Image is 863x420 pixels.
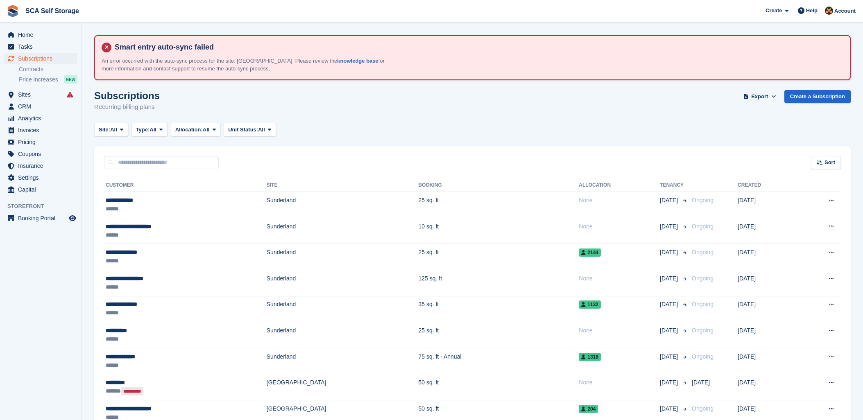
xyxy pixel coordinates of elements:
span: 2144 [579,248,601,257]
span: Account [834,7,856,15]
span: [DATE] [660,222,680,231]
span: [DATE] [660,196,680,205]
th: Booking [418,179,579,192]
a: menu [4,53,77,64]
a: knowledge base [337,58,378,64]
span: [DATE] [660,404,680,413]
span: Pricing [18,136,67,148]
td: 125 sq. ft [418,270,579,296]
span: Insurance [18,160,67,172]
button: Unit Status: All [224,123,276,136]
td: [DATE] [738,348,797,374]
span: 1132 [579,300,601,309]
a: menu [4,184,77,195]
span: [DATE] [660,326,680,335]
a: menu [4,113,77,124]
div: None [579,196,660,205]
td: 50 sq. ft [418,374,579,400]
span: CRM [18,101,67,112]
span: Subscriptions [18,53,67,64]
td: Sunderland [267,218,419,244]
td: [DATE] [738,296,797,322]
td: Sunderland [267,244,419,270]
span: Capital [18,184,67,195]
td: [DATE] [738,270,797,296]
div: None [579,222,660,231]
th: Tenancy [660,179,689,192]
td: 25 sq. ft [418,192,579,218]
a: menu [4,124,77,136]
span: [DATE] [660,248,680,257]
button: Site: All [94,123,128,136]
p: An error occurred with the auto-sync process for the site: [GEOGRAPHIC_DATA]. Please review the f... [102,57,388,73]
td: [DATE] [738,244,797,270]
span: [DATE] [660,378,680,387]
a: Preview store [68,213,77,223]
td: Sunderland [267,348,419,374]
a: Contracts [19,65,77,73]
span: Ongoing [692,249,714,255]
span: Ongoing [692,327,714,334]
button: Type: All [131,123,168,136]
th: Allocation [579,179,660,192]
td: 25 sq. ft [418,244,579,270]
th: Created [738,179,797,192]
td: Sunderland [267,270,419,296]
a: menu [4,148,77,160]
h4: Smart entry auto-sync failed [111,43,843,52]
span: Storefront [7,202,82,210]
img: Sarah Race [825,7,833,15]
td: [DATE] [738,322,797,348]
td: [DATE] [738,218,797,244]
span: Ongoing [692,301,714,307]
p: Recurring billing plans [94,102,160,112]
a: menu [4,212,77,224]
td: [DATE] [738,192,797,218]
span: [DATE] [660,300,680,309]
span: All [110,126,117,134]
span: 204 [579,405,598,413]
span: All [258,126,265,134]
a: menu [4,41,77,52]
span: Ongoing [692,223,714,230]
a: Price increases NEW [19,75,77,84]
td: 10 sq. ft [418,218,579,244]
td: Sunderland [267,322,419,348]
a: SCA Self Storage [22,4,82,18]
td: [DATE] [738,374,797,400]
span: [DATE] [692,379,710,386]
span: Price increases [19,76,58,84]
span: Invoices [18,124,67,136]
div: None [579,378,660,387]
span: Allocation: [175,126,203,134]
span: Booking Portal [18,212,67,224]
span: Site: [99,126,110,134]
a: menu [4,89,77,100]
td: 75 sq. ft - Annual [418,348,579,374]
span: Sites [18,89,67,100]
span: Create [766,7,782,15]
a: menu [4,29,77,41]
span: Sort [824,158,835,167]
td: 25 sq. ft [418,322,579,348]
a: menu [4,101,77,112]
td: Sunderland [267,296,419,322]
th: Customer [104,179,267,192]
span: Type: [136,126,150,134]
td: [GEOGRAPHIC_DATA] [267,374,419,400]
span: Analytics [18,113,67,124]
span: 1318 [579,353,601,361]
span: Help [806,7,818,15]
span: Tasks [18,41,67,52]
span: All [149,126,156,134]
span: Export [751,93,768,101]
span: Home [18,29,67,41]
td: Sunderland [267,192,419,218]
div: None [579,274,660,283]
a: menu [4,136,77,148]
h1: Subscriptions [94,90,160,101]
span: Unit Status: [228,126,258,134]
span: Settings [18,172,67,183]
a: menu [4,160,77,172]
i: Smart entry sync failures have occurred [67,91,73,98]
